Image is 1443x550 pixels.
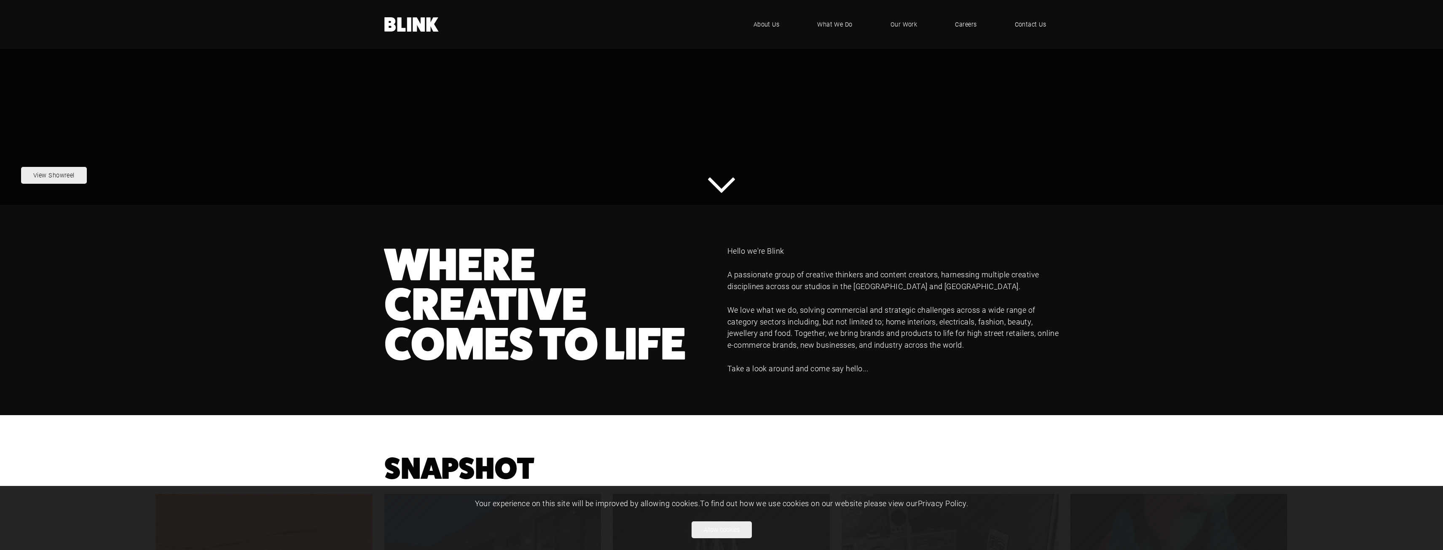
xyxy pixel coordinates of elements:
a: Our Work [878,12,930,37]
button: Allow cookies [692,521,752,538]
a: Contact Us [1002,12,1059,37]
span: About Us [754,20,780,29]
p: Take a look around and come say hello... [727,363,1059,375]
a: What We Do [805,12,865,37]
span: Our Work [890,20,917,29]
span: Careers [955,20,976,29]
p: Hello we're Blink [727,245,1059,257]
p: We love what we do, solving commercial and strategic challenges across a wide range of category s... [727,304,1059,351]
span: Contact Us [1015,20,1046,29]
a: About Us [741,12,792,37]
a: Home [384,17,439,32]
span: What We Do [817,20,853,29]
h1: Snapshot [384,456,1059,482]
a: View Showreel [21,167,87,184]
nobr: View Showreel [33,171,75,179]
a: Careers [942,12,989,37]
a: Privacy Policy [918,498,966,508]
p: A passionate group of creative thinkers and content creators, harnessing multiple creative discip... [727,269,1059,292]
h1: Where Creative Comes to Life [384,245,716,364]
span: Your experience on this site will be improved by allowing cookies. To find out how we use cookies... [475,498,968,508]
